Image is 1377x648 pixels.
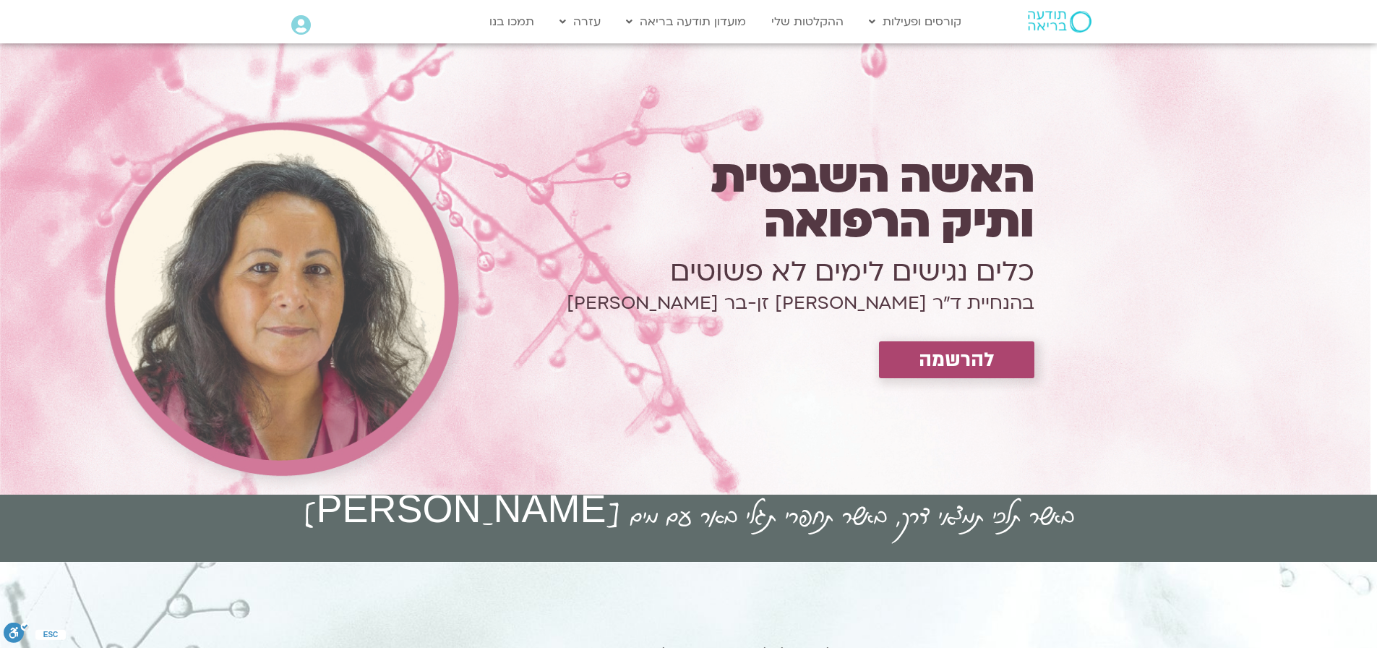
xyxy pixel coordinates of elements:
img: תודעה בריאה [1028,11,1091,33]
a: תמכו בנו [482,8,541,35]
h2: באשר תלכי תמצאי דרך, באשר תחפרי תגלי באר עם מים [PERSON_NAME] [303,495,1073,534]
span: להרשמה [919,349,995,371]
a: עזרה [552,8,608,35]
a: להרשמה [879,341,1034,378]
h1: בהנחיית ד״ר [PERSON_NAME] זן-בר [PERSON_NAME] [468,300,1034,306]
a: מועדון תודעה בריאה [619,8,753,35]
a: קורסים ופעילות [862,8,969,35]
h1: האשה השבטית ותיק הרפואה [468,155,1034,244]
a: ההקלטות שלי [764,8,851,35]
h1: כלים נגישים לימים לא פשוטים [468,252,1034,292]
